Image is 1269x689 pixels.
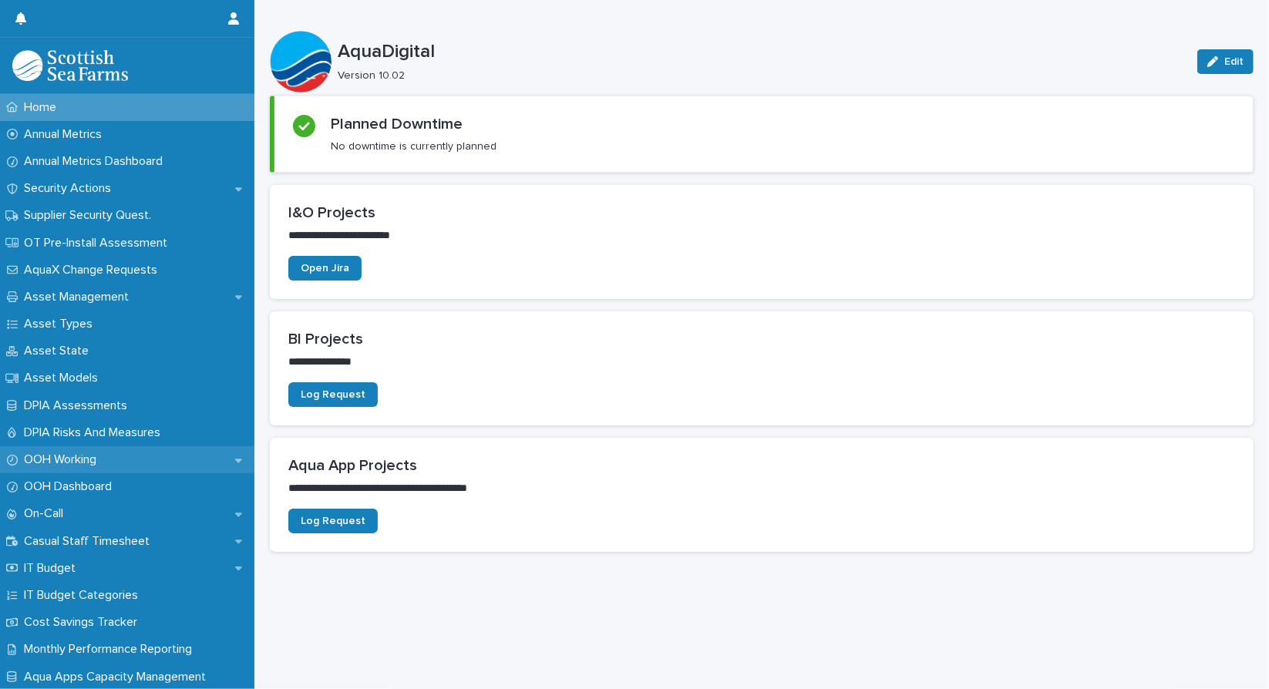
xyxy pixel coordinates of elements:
p: Monthly Performance Reporting [18,642,204,657]
h2: Planned Downtime [331,115,463,133]
p: Annual Metrics Dashboard [18,154,175,169]
p: OOH Working [18,452,109,467]
p: On-Call [18,506,76,521]
h2: BI Projects [288,330,1235,348]
p: Asset State [18,344,101,358]
a: Log Request [288,509,378,533]
span: Open Jira [301,263,349,274]
a: Log Request [288,382,378,407]
p: Asset Management [18,290,141,304]
p: DPIA Assessments [18,398,140,413]
p: Security Actions [18,181,123,196]
h2: Aqua App Projects [288,456,1235,475]
p: OOH Dashboard [18,479,124,494]
a: Open Jira [288,256,362,281]
p: Version 10.02 [338,69,1179,82]
p: Asset Types [18,317,105,331]
p: Home [18,100,69,115]
p: Casual Staff Timesheet [18,534,162,549]
img: 9Y1MW04fRR2O5TKCTBvH [12,50,128,81]
p: AquaX Change Requests [18,263,170,277]
p: No downtime is currently planned [331,139,496,153]
p: OT Pre-Install Assessment [18,236,180,250]
p: IT Budget Categories [18,588,150,603]
p: IT Budget [18,561,88,576]
p: Annual Metrics [18,127,114,142]
span: Log Request [301,516,365,526]
p: AquaDigital [338,41,1185,63]
p: DPIA Risks And Measures [18,425,173,440]
p: Asset Models [18,371,110,385]
button: Edit [1197,49,1254,74]
p: Aqua Apps Capacity Management [18,670,218,684]
h2: I&O Projects [288,203,1235,222]
span: Edit [1224,56,1244,67]
p: Cost Savings Tracker [18,615,150,630]
p: Supplier Security Quest. [18,208,163,223]
span: Log Request [301,389,365,400]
